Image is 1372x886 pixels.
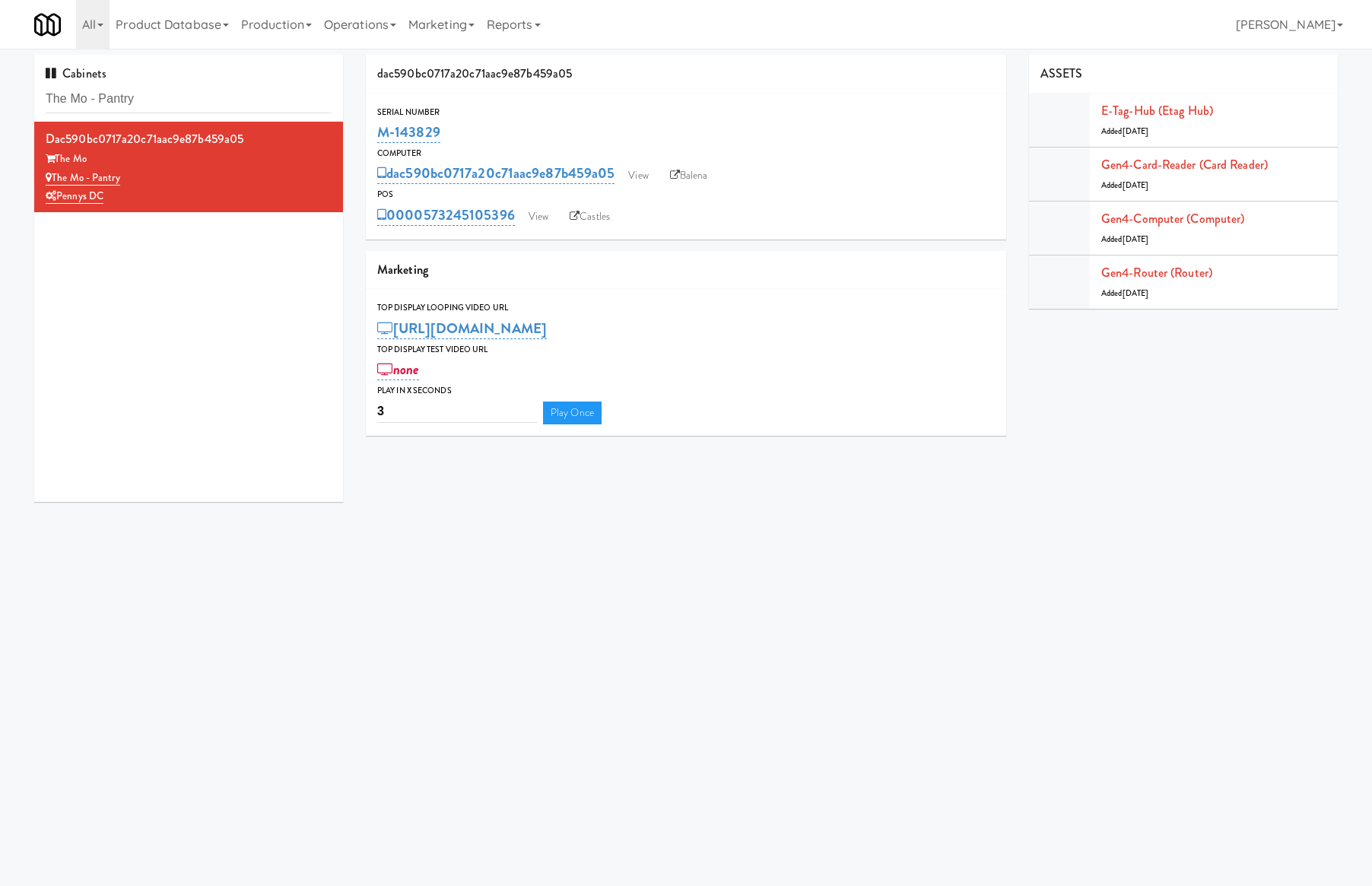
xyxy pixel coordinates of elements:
[377,187,995,202] div: POS
[377,359,419,380] a: none
[1101,179,1148,191] span: Added
[377,318,547,339] a: [URL][DOMAIN_NAME]
[46,65,106,82] span: Cabinets
[34,122,343,212] li: dac590bc0717a20c71aac9e87b459a05The Mo The Mo - PantryPennys DC
[1123,287,1149,299] span: [DATE]
[377,300,995,316] div: Top Display Looping Video Url
[377,205,515,226] a: 0000573245105396
[377,342,995,357] div: Top Display Test Video Url
[377,163,615,184] a: dac590bc0717a20c71aac9e87b459a05
[1101,287,1148,299] span: Added
[377,122,440,143] a: M-143829
[662,164,716,187] a: Balena
[562,205,618,228] a: Castles
[1101,264,1212,281] a: Gen4-router (Router)
[34,11,61,38] img: Micromart
[366,55,1006,94] div: dac590bc0717a20c71aac9e87b459a05
[543,402,602,424] a: Play Once
[1101,210,1244,227] a: Gen4-computer (Computer)
[1123,233,1149,245] span: [DATE]
[621,164,656,187] a: View
[1101,233,1148,245] span: Added
[1123,179,1149,191] span: [DATE]
[377,261,428,278] span: Marketing
[46,128,332,151] div: dac590bc0717a20c71aac9e87b459a05
[377,105,995,120] div: Serial Number
[1101,125,1148,137] span: Added
[377,383,995,399] div: Play in X seconds
[46,85,332,113] input: Search cabinets
[46,150,332,169] div: The Mo
[1101,156,1268,173] a: Gen4-card-reader (Card Reader)
[1101,102,1213,119] a: E-tag-hub (Etag Hub)
[46,170,120,186] a: The Mo - Pantry
[521,205,556,228] a: View
[46,189,103,204] a: Pennys DC
[377,146,995,161] div: Computer
[1040,65,1083,82] span: ASSETS
[1123,125,1149,137] span: [DATE]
